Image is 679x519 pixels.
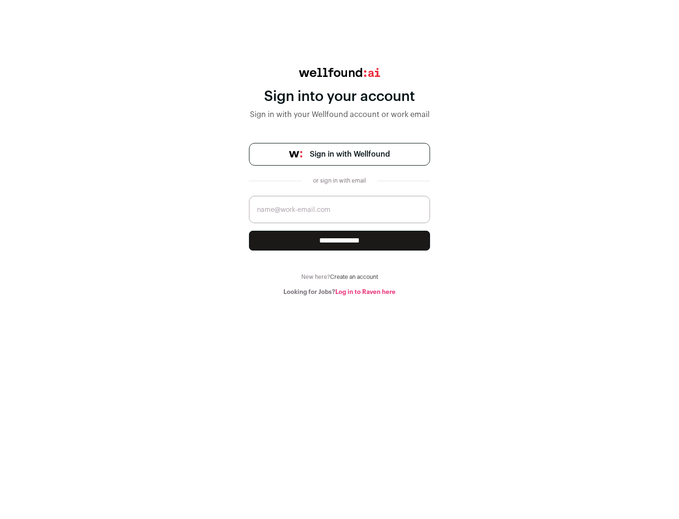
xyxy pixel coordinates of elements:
[310,149,390,160] span: Sign in with Wellfound
[330,274,378,280] a: Create an account
[249,88,430,105] div: Sign into your account
[249,288,430,296] div: Looking for Jobs?
[249,273,430,281] div: New here?
[309,177,370,184] div: or sign in with email
[335,289,396,295] a: Log in to Raven here
[249,109,430,120] div: Sign in with your Wellfound account or work email
[299,68,380,77] img: wellfound:ai
[249,143,430,166] a: Sign in with Wellfound
[249,196,430,223] input: name@work-email.com
[289,151,302,158] img: wellfound-symbol-flush-black-fb3c872781a75f747ccb3a119075da62bfe97bd399995f84a933054e44a575c4.png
